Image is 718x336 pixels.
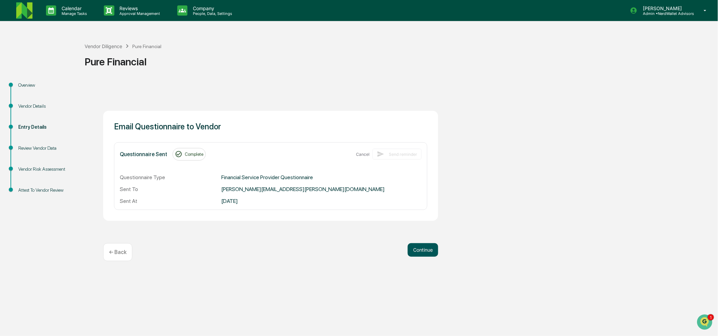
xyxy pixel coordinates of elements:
div: [DATE] [221,198,238,204]
div: Overview [18,82,74,89]
a: Powered byPylon [48,150,82,155]
div: Start new chat [30,52,111,59]
span: Attestations [56,121,84,127]
span: Preclearance [14,121,44,127]
label: Sent To [120,186,221,192]
p: Admin • NerdWallet Advisors [637,11,694,16]
button: Start new chat [115,54,123,62]
div: Vendor Diligence [85,43,122,49]
p: People, Data, Settings [187,11,235,16]
div: Vendor Risk Assessment [18,166,74,173]
div: Review Vendor Data [18,145,74,152]
img: 1746055101610-c473b297-6a78-478c-a979-82029cc54cd1 [7,52,19,64]
p: [PERSON_NAME] [637,5,694,11]
p: How can we help? [7,15,123,25]
a: 🔎Data Lookup [4,131,45,143]
span: Pylon [67,150,82,155]
div: 🔎 [7,134,12,140]
div: 🖐️ [7,121,12,127]
div: Attest To Vendor Review [18,187,74,194]
div: 🗄️ [49,121,54,127]
p: Approval Management [114,11,164,16]
span: Data Lookup [14,133,43,140]
button: See all [105,74,123,82]
h1: Email Questionnaire to Vendor [114,122,427,131]
p: Manage Tasks [56,11,90,16]
label: Sent At [120,198,221,204]
button: Continue [408,243,438,257]
span: Questionnaire Sent [120,151,167,157]
label: Questionnaire Type [120,174,221,181]
div: Financial Service Provider Questionnaire [221,174,313,181]
img: 1746055101610-c473b297-6a78-478c-a979-82029cc54cd1 [14,93,19,98]
p: Reviews [114,5,164,11]
div: Entry Details [18,124,74,131]
p: ← Back [109,249,127,255]
a: 🗄️Attestations [46,118,87,130]
span: • [56,92,59,98]
a: 🖐️Preclearance [4,118,46,130]
p: Calendar [56,5,90,11]
img: 8933085812038_c878075ebb4cc5468115_72.jpg [14,52,26,64]
img: Jack Rasmussen [7,86,18,97]
img: logo [16,2,32,19]
div: Past conversations [7,76,45,81]
div: We're available if you need us! [30,59,93,64]
span: [PERSON_NAME] [21,92,55,98]
button: Cancel [356,149,370,160]
iframe: Open customer support [696,314,715,332]
div: Vendor Details [18,103,74,110]
span: [DATE] [60,92,74,98]
div: Pure Financial [132,44,161,49]
div: [PERSON_NAME][EMAIL_ADDRESS][PERSON_NAME][DOMAIN_NAME] [221,186,385,192]
button: Send reminder [373,149,422,160]
div: Complete [173,148,206,161]
p: Company [187,5,235,11]
div: Pure Financial [85,56,715,68]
